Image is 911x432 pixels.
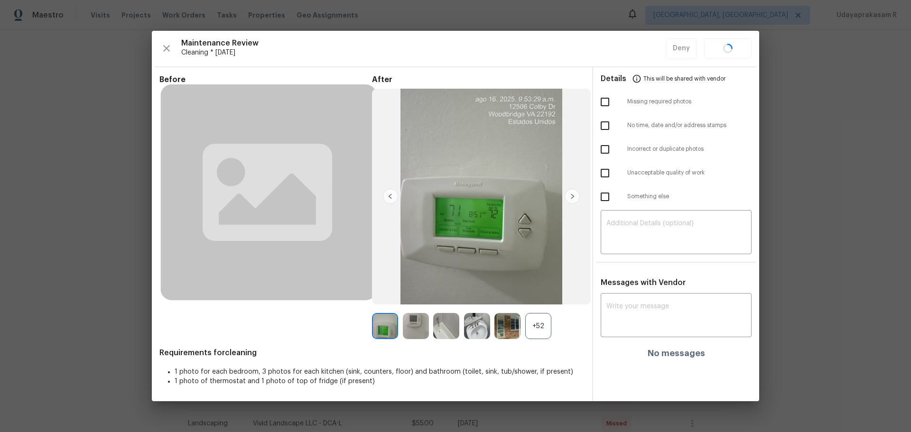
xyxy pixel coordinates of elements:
div: +52 [525,313,551,339]
span: After [372,75,585,84]
div: Unacceptable quality of work [593,161,759,185]
li: 1 photo for each bedroom, 3 photos for each kitchen (sink, counters, floor) and bathroom (toilet,... [175,367,585,377]
img: left-chevron-button-url [383,189,398,204]
span: Messages with Vendor [601,279,686,286]
span: This will be shared with vendor [643,67,725,90]
span: Unacceptable quality of work [627,169,752,177]
img: right-chevron-button-url [565,189,580,204]
div: No time, date and/or address stamps [593,114,759,138]
span: Missing required photos [627,98,752,106]
div: Incorrect or duplicate photos [593,138,759,161]
span: Details [601,67,626,90]
span: No time, date and/or address stamps [627,121,752,129]
div: Missing required photos [593,90,759,114]
span: Something else [627,193,752,201]
h4: No messages [648,349,705,358]
span: Cleaning * [DATE] [181,48,666,57]
span: Incorrect or duplicate photos [627,145,752,153]
li: 1 photo of thermostat and 1 photo of top of fridge (if present) [175,377,585,386]
span: Maintenance Review [181,38,666,48]
span: Requirements for cleaning [159,348,585,358]
div: Something else [593,185,759,209]
span: Before [159,75,372,84]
